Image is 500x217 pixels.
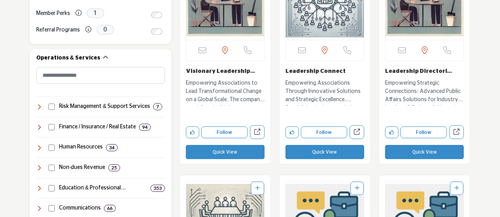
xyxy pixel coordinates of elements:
[250,125,265,139] a: Open visionary-leadership in new tab
[48,145,55,151] input: Select Human Resources checkbox
[385,77,464,106] a: Empowering Strategic Connections: Advanced Public Affairs Solutions for Industry Leaders. Offerin...
[301,126,347,138] button: Follow
[36,54,100,62] h2: Operations & Services
[151,28,162,35] input: Switch to Referral Programs
[59,184,147,192] h4: Education & Professional Development: Training, certification, career development, and learning s...
[108,164,120,171] div: 25 Results For Non-dues Revenue
[59,143,103,151] h4: Human Resources: Services and solutions for employee management, benefits, recruiting, compliance...
[151,12,162,18] input: Switch to Member Perks
[355,185,359,191] a: Add To List
[48,124,55,130] input: Select Finance / Insurance / Real Estate checkbox
[186,79,265,106] p: Empowering Associations to Lead Transformational Change on a Global Scale. The company specialize...
[385,126,398,138] button: Like company
[285,77,364,106] a: Empowering Associations Through Innovative Solutions and Strategic Excellence. Specializing in th...
[186,126,199,138] button: Like company
[385,145,464,159] button: Quick View
[285,69,346,74] a: Leadership Connect
[285,145,364,159] button: Quick View
[400,126,447,138] button: Follow
[186,69,255,74] a: Visionary Leadership...
[285,67,364,75] h3: Leadership Connect
[385,67,464,75] h3: Leadership Directories
[48,165,55,171] input: Select Non-dues Revenue checkbox
[285,126,299,138] button: Like company
[156,104,159,109] b: 7
[48,104,55,110] input: Select Risk Management & Support Services checkbox
[59,123,136,131] h4: Finance / Insurance / Real Estate: Financial management, accounting, insurance, banking, payroll,...
[154,185,162,191] b: 353
[109,145,115,150] b: 34
[59,204,101,212] h4: Communications: Services for messaging, public relations, video production, webinars, and content...
[350,125,364,139] a: Open leadership-connect in new tab
[385,69,452,74] a: Leadership Directori...
[104,205,116,212] div: 66 Results For Communications
[59,164,105,172] h4: Non-dues Revenue: Programs like affinity partnerships, sponsorships, and other revenue-generating...
[87,8,104,18] span: 1
[186,67,265,75] h3: Visionary Leadership
[186,145,265,159] button: Quick View
[48,205,55,211] input: Select Communications checkbox
[150,185,165,192] div: 353 Results For Education & Professional Development
[36,67,165,84] input: Search Category
[36,23,80,37] label: Referral Programs
[255,185,260,191] a: Add To List
[96,25,114,35] span: 0
[106,144,118,151] div: 34 Results For Human Resources
[142,124,148,130] b: 94
[139,124,151,131] div: 94 Results For Finance / Insurance / Real Estate
[107,206,113,211] b: 66
[153,103,162,110] div: 7 Results For Risk Management & Support Services
[36,7,70,20] label: Member Perks
[385,79,464,106] p: Empowering Strategic Connections: Advanced Public Affairs Solutions for Industry Leaders. Offerin...
[449,125,464,139] a: Open leadership-directories in new tab
[111,165,117,171] b: 25
[201,126,248,138] button: Follow
[186,77,265,106] a: Empowering Associations to Lead Transformational Change on a Global Scale. The company specialize...
[285,79,364,106] p: Empowering Associations Through Innovative Solutions and Strategic Excellence. Specializing in th...
[454,185,459,191] a: Add To List
[59,103,150,111] h4: Risk Management & Support Services: Services for cancellation insurance and transportation soluti...
[48,185,55,191] input: Select Education & Professional Development checkbox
